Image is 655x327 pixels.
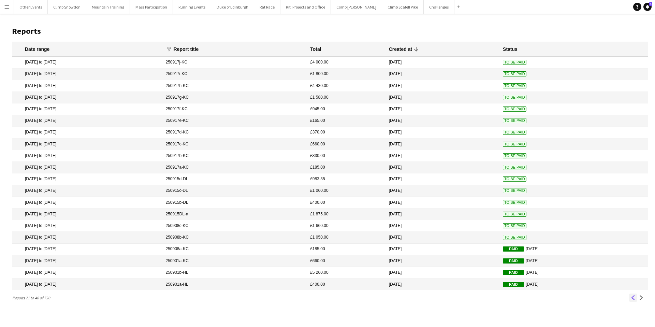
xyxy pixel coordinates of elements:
span: To Be Paid [503,118,526,123]
span: Paid [503,270,524,275]
mat-cell: [DATE] [385,220,499,232]
mat-cell: £1 050.00 [307,232,385,243]
span: Paid [503,258,524,264]
mat-cell: £945.00 [307,103,385,115]
div: Total [310,46,321,52]
mat-cell: [DATE] [385,279,499,290]
mat-cell: [DATE] to [DATE] [12,57,162,68]
mat-cell: 250917h-KC [162,80,307,92]
mat-cell: [DATE] [385,267,499,279]
mat-cell: 250915b-DL [162,197,307,209]
mat-cell: 250917i-KC [162,69,307,80]
mat-cell: [DATE] to [DATE] [12,267,162,279]
span: To Be Paid [503,130,526,135]
mat-cell: 250915c-DL [162,185,307,197]
mat-cell: £400.00 [307,279,385,290]
mat-cell: [DATE] to [DATE] [12,103,162,115]
mat-cell: [DATE] [385,92,499,103]
mat-cell: [DATE] [499,255,648,267]
mat-cell: 250917d-KC [162,127,307,139]
mat-cell: 250917c-KC [162,139,307,150]
mat-cell: [DATE] [385,162,499,173]
mat-cell: [DATE] to [DATE] [12,279,162,290]
mat-cell: [DATE] to [DATE] [12,197,162,209]
span: To Be Paid [503,142,526,147]
button: Other Events [14,0,48,14]
div: Date range [25,46,49,52]
button: Rat Race [254,0,280,14]
mat-cell: £1 580.00 [307,92,385,103]
div: Status [503,46,518,52]
mat-cell: 250901a-KC [162,255,307,267]
mat-cell: £1 660.00 [307,220,385,232]
mat-cell: £4 000.00 [307,57,385,68]
div: Created at [389,46,418,52]
span: Results 21 to 40 of 720 [12,295,53,300]
mat-cell: £4 430.00 [307,80,385,92]
mat-cell: [DATE] to [DATE] [12,92,162,103]
mat-cell: [DATE] [385,127,499,139]
button: Mass Participation [130,0,173,14]
mat-cell: [DATE] [385,255,499,267]
button: Climb Scafell Pike [382,0,424,14]
mat-cell: [DATE] to [DATE] [12,244,162,255]
mat-cell: [DATE] to [DATE] [12,232,162,243]
mat-cell: 250917g-KC [162,92,307,103]
mat-cell: [DATE] to [DATE] [12,150,162,162]
mat-cell: [DATE] [385,80,499,92]
mat-cell: [DATE] [499,279,648,290]
mat-cell: £370.00 [307,127,385,139]
span: 1 [649,2,652,6]
mat-cell: £185.00 [307,244,385,255]
mat-cell: [DATE] to [DATE] [12,185,162,197]
mat-cell: 250908c-KC [162,220,307,232]
button: Mountain Training [86,0,130,14]
mat-cell: £660.00 [307,139,385,150]
mat-cell: 250908b-KC [162,232,307,243]
div: Report title [174,46,199,52]
mat-cell: [DATE] [385,209,499,220]
mat-cell: [DATE] to [DATE] [12,69,162,80]
span: To Be Paid [503,95,526,100]
mat-cell: [DATE] [385,57,499,68]
mat-cell: [DATE] to [DATE] [12,162,162,173]
span: To Be Paid [503,200,526,205]
div: Report title [174,46,205,52]
mat-cell: 250917b-KC [162,150,307,162]
span: To Be Paid [503,223,526,228]
mat-cell: £1 875.00 [307,209,385,220]
mat-cell: [DATE] to [DATE] [12,115,162,127]
span: To Be Paid [503,71,526,76]
a: 1 [643,3,652,11]
mat-cell: 250901b-HL [162,267,307,279]
mat-cell: [DATE] to [DATE] [12,139,162,150]
div: Created at [389,46,412,52]
mat-cell: [DATE] [385,244,499,255]
span: To Be Paid [503,212,526,217]
mat-cell: [DATE] [499,267,648,279]
button: Kit, Projects and Office [280,0,331,14]
mat-cell: 250915DL-a [162,209,307,220]
mat-cell: [DATE] [385,69,499,80]
span: To Be Paid [503,83,526,88]
span: To Be Paid [503,235,526,240]
mat-cell: 250901a-HL [162,279,307,290]
span: To Be Paid [503,106,526,112]
span: To Be Paid [503,165,526,170]
mat-cell: [DATE] [499,244,648,255]
span: Paid [503,282,524,287]
mat-cell: £983.35 [307,173,385,185]
mat-cell: [DATE] to [DATE] [12,255,162,267]
span: To Be Paid [503,153,526,158]
span: To Be Paid [503,176,526,182]
mat-cell: £400.00 [307,197,385,209]
mat-cell: £5 260.00 [307,267,385,279]
mat-cell: 250917e-KC [162,115,307,127]
mat-cell: £1 800.00 [307,69,385,80]
button: Climb Snowdon [48,0,86,14]
span: To Be Paid [503,188,526,193]
mat-cell: [DATE] [385,232,499,243]
button: Duke of Edinburgh [211,0,254,14]
mat-cell: [DATE] [385,139,499,150]
mat-cell: [DATE] to [DATE] [12,173,162,185]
